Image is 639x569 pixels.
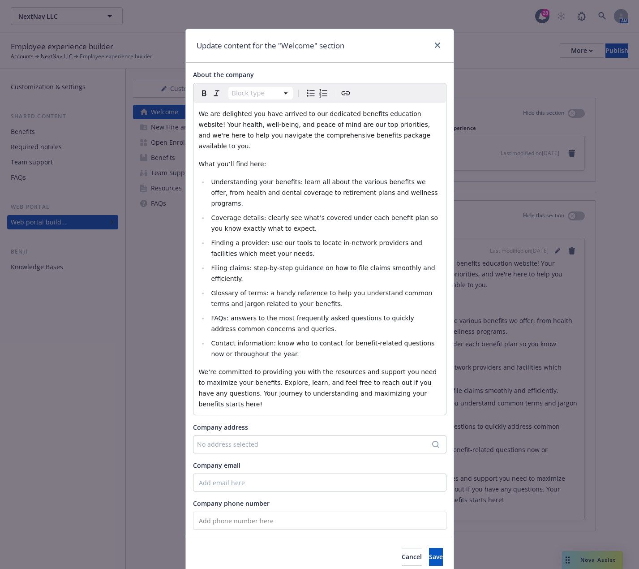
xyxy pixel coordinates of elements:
[211,289,434,307] span: Glossary of terms: a handy reference to help you understand common terms and jargon related to yo...
[211,264,437,282] span: Filing claims: step-by-step guidance on how to file claims smoothly and efficiently.
[193,512,446,530] input: Add phone number here
[211,315,416,332] span: FAQs: answers to the most frequently asked questions to quickly address common concerns and queries.
[432,441,439,448] svg: Search
[198,87,210,99] button: Bold
[211,340,436,358] span: Contact information: know who to contact for benefit-related questions now or throughout the year.
[193,461,240,470] span: Company email
[304,87,330,99] div: toggle group
[432,40,443,51] a: close
[193,499,270,508] span: Company phone number
[211,239,424,257] span: Finding a provider: use our tools to locate in-network providers and facilities which meet your n...
[402,548,422,566] button: Cancel
[193,103,446,415] div: editable markdown
[210,87,223,99] button: Italic
[193,423,248,431] span: Company address
[228,87,293,99] button: Block type
[304,87,317,99] button: Bulleted list
[199,368,439,408] span: We’re committed to providing you with the resources and support you need to maximize your benefit...
[199,160,266,168] span: What you’ll find here:
[317,87,330,99] button: Numbered list
[211,214,440,232] span: Coverage details: clearly see what’s covered under each benefit plan so you know exactly what to ...
[211,178,440,207] span: Understanding your benefits: learn all about the various benefits we offer, from health and denta...
[339,87,352,99] button: Create link
[429,548,443,566] button: Save
[197,40,344,52] h1: Update content for the "Welcome" section
[193,70,254,79] span: About the company
[429,552,443,561] span: Save
[193,474,446,491] input: Add email here
[193,435,446,453] button: No address selected
[199,110,433,150] span: We are delighted you have arrived to our dedicated benefits education website! Your health, well-...
[197,440,433,449] div: No address selected
[402,552,422,561] span: Cancel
